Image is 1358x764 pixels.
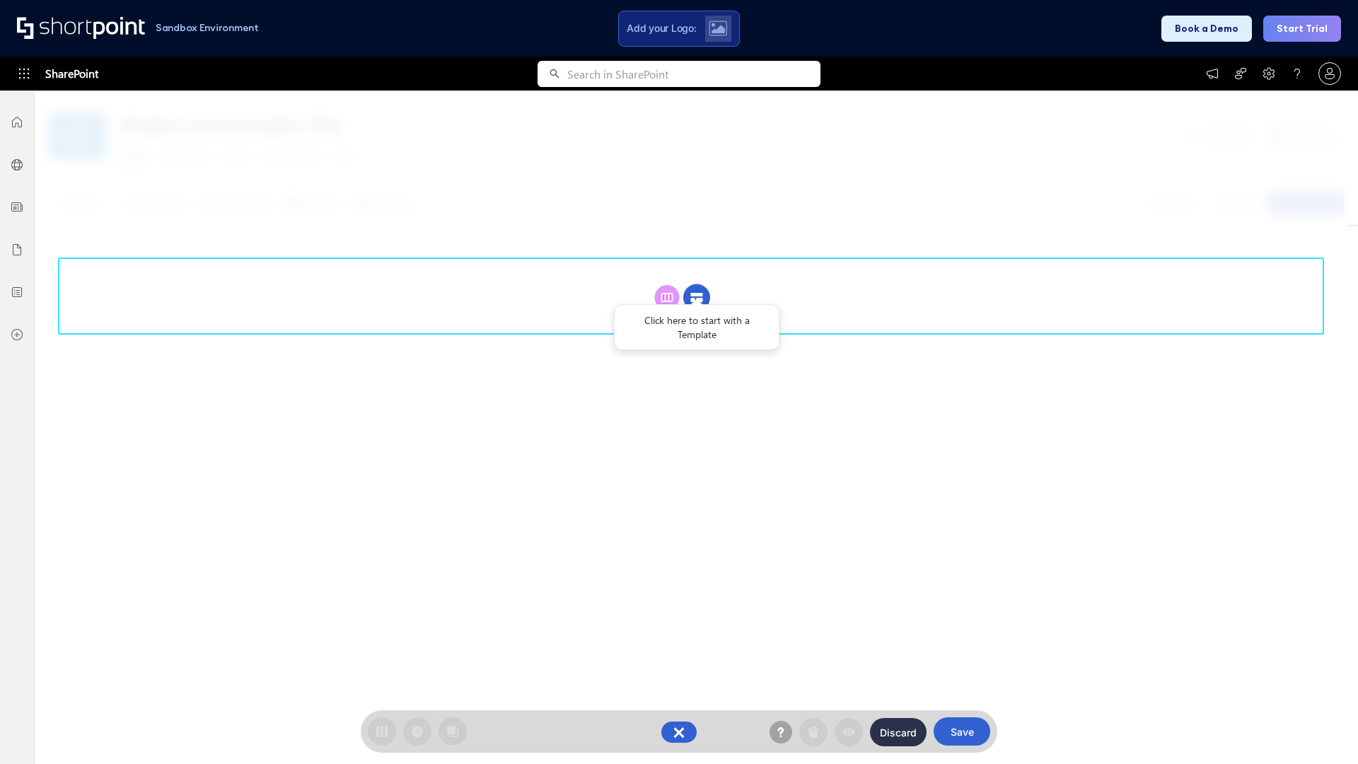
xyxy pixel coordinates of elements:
[934,717,990,746] button: Save
[870,718,927,746] button: Discard
[709,21,727,36] img: Upload logo
[1287,696,1358,764] iframe: Chat Widget
[1263,16,1341,42] button: Start Trial
[1161,16,1252,42] button: Book a Demo
[627,22,696,35] span: Add your Logo:
[567,61,820,87] input: Search in SharePoint
[45,57,98,91] span: SharePoint
[156,24,259,32] h1: Sandbox Environment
